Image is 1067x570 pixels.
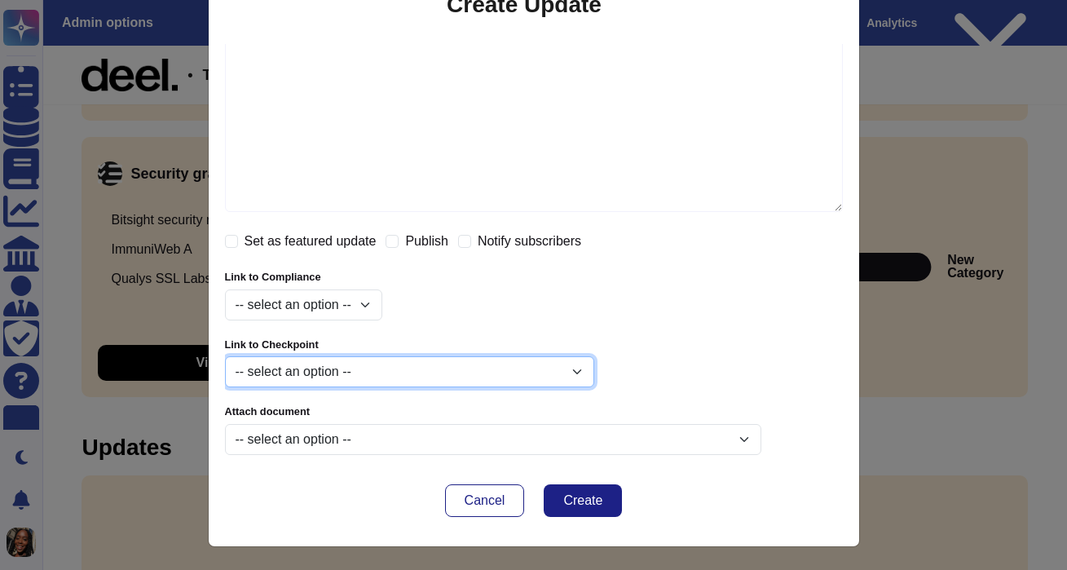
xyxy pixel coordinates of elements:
[225,407,843,418] label: Attach document
[445,484,525,517] button: Cancel
[563,494,602,507] span: Create
[465,494,505,507] span: Cancel
[245,235,377,248] label: Set as featured update
[405,235,448,248] label: Publish
[225,340,843,351] label: Link to Checkpoint
[544,484,622,517] button: Create
[478,235,581,248] label: Notify subscribers
[225,272,843,283] label: Link to Compliance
